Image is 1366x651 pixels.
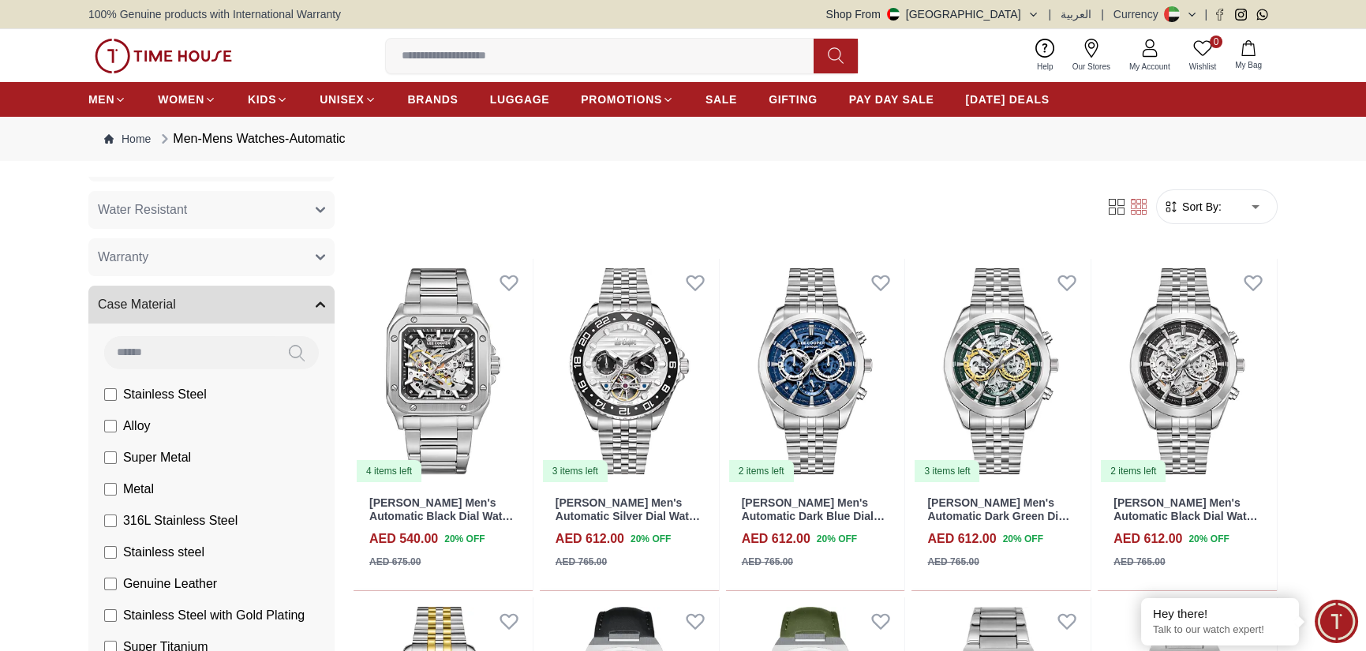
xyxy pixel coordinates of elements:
a: Instagram [1235,9,1247,21]
span: Help [1031,61,1060,73]
span: 20 % OFF [1188,532,1229,546]
a: Lee Cooper Men's Automatic Silver Dial Watch - LC08192.3303 items left [540,259,719,484]
p: Talk to our watch expert! [1153,623,1287,637]
div: Men-Mens Watches-Automatic [157,129,345,148]
nav: Breadcrumb [88,117,1278,161]
span: MEN [88,92,114,107]
h4: AED 612.00 [1113,529,1182,548]
a: UNISEX [320,85,376,114]
span: Stainless Steel with Gold Plating [123,606,305,625]
button: My Bag [1226,37,1271,74]
a: [PERSON_NAME] Men's Automatic Dark Green Dial Watch - LC08176.370 [927,496,1069,536]
button: Case Material [88,286,335,324]
span: PAY DAY SALE [849,92,934,107]
span: GIFTING [769,92,818,107]
input: Stainless Steel with Gold Plating [104,609,117,622]
button: Water Resistant [88,191,335,229]
span: [DATE] DEALS [966,92,1050,107]
a: Whatsapp [1256,9,1268,21]
a: PROMOTIONS [581,85,674,114]
a: Home [104,131,151,147]
span: Alloy [123,417,151,436]
span: | [1101,6,1104,22]
a: BRANDS [408,85,458,114]
span: My Account [1123,61,1177,73]
span: 20 % OFF [444,532,485,546]
span: Sort By: [1179,199,1222,215]
h4: AED 612.00 [927,529,996,548]
a: KIDS [248,85,288,114]
a: [PERSON_NAME] Men's Automatic Silver Dial Watch - LC08192.330 [556,496,702,536]
div: 3 items left [543,460,608,482]
span: | [1204,6,1207,22]
span: BRANDS [408,92,458,107]
span: UNISEX [320,92,364,107]
input: Metal [104,483,117,496]
button: Sort By: [1163,199,1222,215]
h4: AED 612.00 [556,529,624,548]
input: Super Metal [104,451,117,464]
input: Stainless steel [104,546,117,559]
a: LUGGAGE [490,85,550,114]
a: 0Wishlist [1180,36,1226,76]
span: Genuine Leather [123,574,217,593]
a: Lee Cooper Men's Automatic Dark Blue Dial Watch - LC08176.3902 items left [726,259,905,484]
a: Our Stores [1063,36,1120,76]
span: 316L Stainless Steel [123,511,238,530]
input: Alloy [104,420,117,432]
span: PROMOTIONS [581,92,662,107]
img: Lee Cooper Men's Automatic Dark Green Dial Watch - LC08176.370 [911,259,1091,484]
span: My Bag [1229,59,1268,71]
a: [PERSON_NAME] Men's Automatic Dark Blue Dial Watch - LC08176.390 [742,496,885,536]
span: Our Stores [1066,61,1117,73]
div: AED 765.00 [927,555,979,569]
img: United Arab Emirates [887,8,900,21]
span: LUGGAGE [490,92,550,107]
span: 0 [1210,36,1222,48]
div: 2 items left [1101,460,1166,482]
a: Help [1027,36,1063,76]
span: KIDS [248,92,276,107]
a: GIFTING [769,85,818,114]
a: SALE [705,85,737,114]
a: [DATE] DEALS [966,85,1050,114]
span: Stainless steel [123,543,204,562]
a: Facebook [1214,9,1226,21]
span: 20 % OFF [817,532,857,546]
div: 3 items left [915,460,979,482]
h4: AED 612.00 [742,529,810,548]
span: 20 % OFF [1003,532,1043,546]
div: AED 675.00 [369,555,421,569]
div: Hey there! [1153,606,1287,622]
div: AED 765.00 [556,555,607,569]
input: Genuine Leather [104,578,117,590]
a: Lee Cooper Men's Automatic Dark Green Dial Watch - LC08176.3703 items left [911,259,1091,484]
a: WOMEN [158,85,216,114]
span: SALE [705,92,737,107]
span: 20 % OFF [631,532,671,546]
span: 100% Genuine products with International Warranty [88,6,341,22]
img: Lee Cooper Men's Automatic Dark Blue Dial Watch - LC08176.390 [726,259,905,484]
div: Chat Widget [1315,600,1358,643]
img: Lee Cooper Men's Automatic Black Dial Watch - LC08198.350 [354,259,533,484]
span: Water Resistant [98,200,187,219]
span: Super Metal [123,448,191,467]
img: Lee Cooper Men's Automatic Silver Dial Watch - LC08192.330 [540,259,719,484]
a: Lee Cooper Men's Automatic Black Dial Watch - LC08198.3504 items left [354,259,533,484]
input: Stainless Steel [104,388,117,401]
button: Shop From[GEOGRAPHIC_DATA] [826,6,1039,22]
span: | [1049,6,1052,22]
div: AED 765.00 [742,555,793,569]
button: العربية [1061,6,1091,22]
span: Metal [123,480,154,499]
a: [PERSON_NAME] Men's Automatic Black Dial Watch - LC08198.350 [369,496,515,536]
button: Warranty [88,238,335,276]
div: Currency [1113,6,1165,22]
div: 4 items left [357,460,421,482]
a: [PERSON_NAME] Men's Automatic Black Dial Watch - LC08176.350 [1113,496,1259,536]
span: Case Material [98,295,176,314]
input: 316L Stainless Steel [104,514,117,527]
img: Lee Cooper Men's Automatic Black Dial Watch - LC08176.350 [1098,259,1277,484]
a: PAY DAY SALE [849,85,934,114]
